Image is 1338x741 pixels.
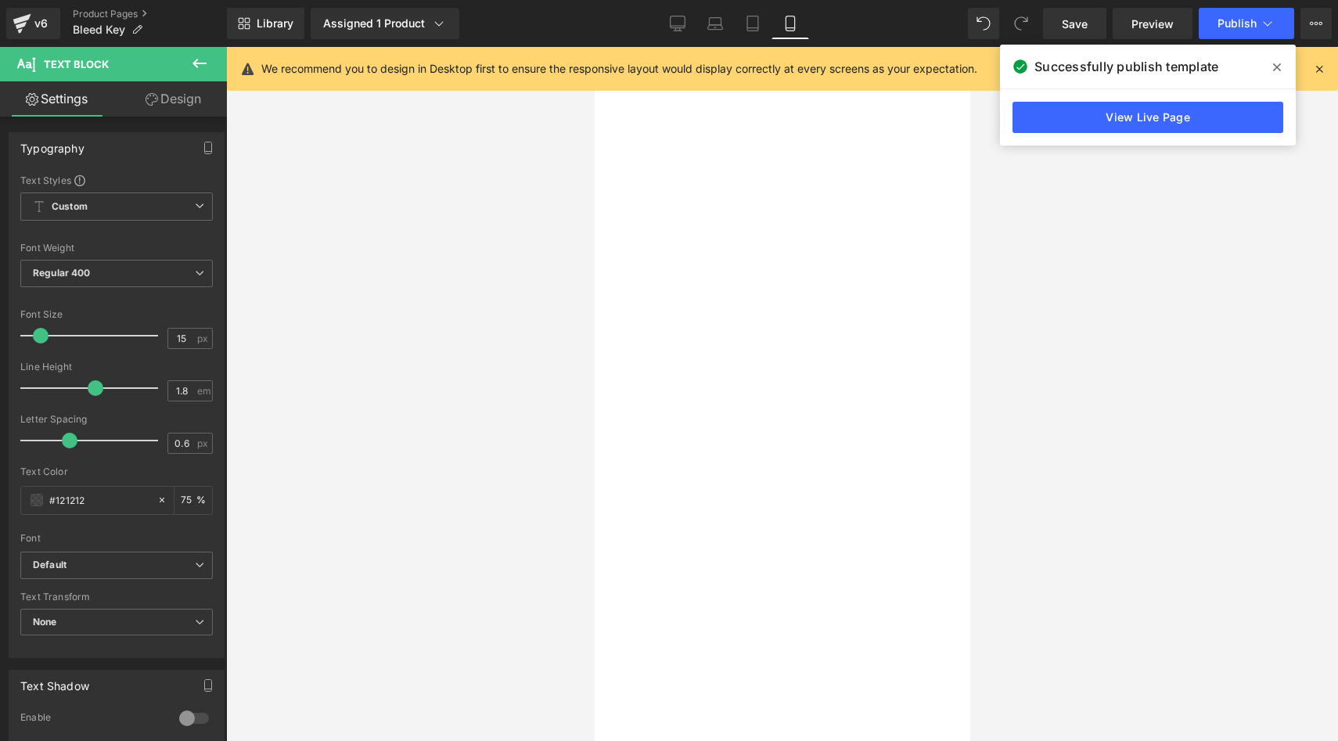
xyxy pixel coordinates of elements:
a: New Library [227,8,304,39]
button: More [1300,8,1332,39]
a: Desktop [659,8,696,39]
div: Line Height [20,362,213,372]
a: View Live Page [1012,102,1283,133]
a: Preview [1113,8,1192,39]
span: Publish [1218,17,1257,30]
div: Font Weight [20,243,213,254]
b: Regular 400 [33,267,91,279]
div: Font [20,533,213,544]
span: px [197,333,210,344]
a: Design [117,81,230,117]
div: Text Transform [20,592,213,603]
div: Assigned 1 Product [323,16,447,31]
span: Text Block [44,58,109,70]
a: Mobile [772,8,809,39]
span: Save [1062,16,1088,32]
div: v6 [31,13,51,34]
div: Typography [20,133,85,155]
b: Custom [52,200,88,214]
div: Text Color [20,466,213,477]
div: Enable [20,711,164,728]
div: Text Shadow [20,671,89,692]
a: v6 [6,8,60,39]
span: Successfully publish template [1034,57,1218,76]
span: Library [257,16,293,31]
iframe: Intercom live chat [1285,688,1322,725]
div: Font Size [20,309,213,320]
div: Letter Spacing [20,414,213,425]
a: Product Pages [73,8,227,20]
span: Preview [1131,16,1174,32]
input: Color [49,491,149,509]
button: Undo [968,8,999,39]
a: Tablet [734,8,772,39]
span: px [197,438,210,448]
b: None [33,616,57,628]
button: Publish [1199,8,1294,39]
i: Default [33,559,67,572]
span: Bleed Key [73,23,125,36]
div: % [174,487,212,514]
button: Redo [1005,8,1037,39]
span: em [197,386,210,396]
p: We recommend you to design in Desktop first to ensure the responsive layout would display correct... [261,60,977,77]
a: Laptop [696,8,734,39]
div: Text Styles [20,174,213,186]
